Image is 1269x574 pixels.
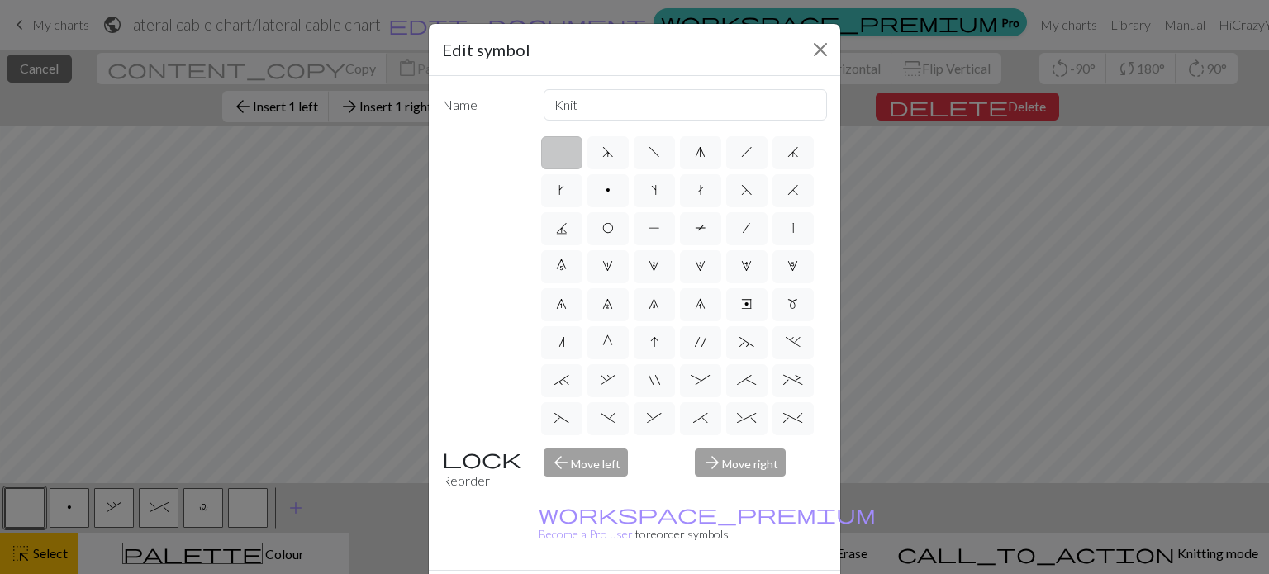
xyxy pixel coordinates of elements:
span: T [695,221,706,235]
span: ; [737,373,756,387]
a: Become a Pro user [539,507,876,541]
span: g [695,145,706,159]
small: to reorder symbols [539,507,876,541]
span: , [601,373,615,387]
span: e [741,297,752,311]
span: d [602,145,614,159]
span: 4 [741,259,752,273]
span: O [602,221,614,235]
label: Name [432,89,534,121]
span: 7 [602,297,613,311]
span: G [602,335,613,349]
span: j [787,145,799,159]
span: p [606,183,611,197]
span: . [786,335,801,349]
span: + [783,373,802,387]
span: 0 [556,259,567,273]
span: & [647,411,662,425]
span: f [649,145,660,159]
span: H [787,183,799,197]
span: J [556,221,568,235]
span: ^ [737,411,756,425]
span: 8 [649,297,659,311]
span: n [558,335,565,349]
span: / [743,221,750,235]
span: 2 [649,259,659,273]
span: 3 [695,259,706,273]
div: Reorder [432,448,534,491]
span: ' [695,335,706,349]
span: 5 [787,259,798,273]
span: m [787,297,798,311]
span: t [697,183,704,197]
button: Close [807,36,834,63]
span: 9 [695,297,706,311]
span: I [650,335,658,349]
span: " [649,373,660,387]
span: ` [554,373,569,387]
span: | [792,221,794,235]
span: : [691,373,710,387]
span: ~ [739,335,754,349]
span: 1 [602,259,613,273]
span: ( [554,411,569,425]
span: P [649,221,660,235]
span: 6 [556,297,567,311]
span: k [558,183,564,197]
span: F [741,183,753,197]
span: workspace_premium [539,502,876,525]
span: ) [601,411,615,425]
span: % [783,411,802,425]
span: s [651,183,657,197]
h5: Edit symbol [442,37,530,62]
span: h [741,145,753,159]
